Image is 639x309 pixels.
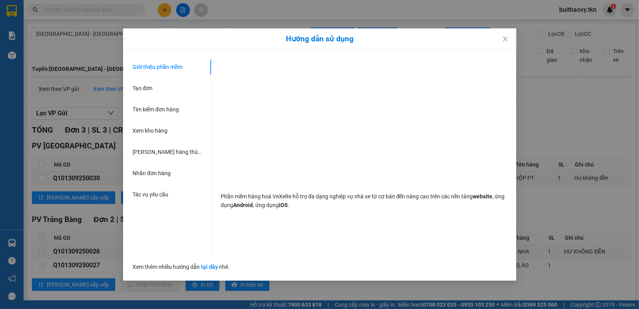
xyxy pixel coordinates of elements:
a: tại đây [201,264,218,270]
strong: website [473,193,492,200]
div: Xem thêm nhiều hướng dẫn nhé. [133,256,507,271]
p: Phần mềm hàng hoá VeXeRe hỗ trợ đa dạng nghiệp vụ nhà xe từ cơ bản đến nâng cao trên các nền tảng... [221,192,507,209]
span: [PERSON_NAME] hàng thủ công [133,149,211,155]
span: Nhãn đơn hàng [133,170,171,176]
span: Xem kho hàng [133,128,168,134]
span: Tìm kiếm đơn hàng [133,106,179,113]
span: Tạo đơn [133,85,153,91]
button: Close [494,28,516,50]
span: Tác vụ yêu cầu [133,191,168,198]
div: Hướng dẫn sử dụng [133,35,507,43]
iframe: YouTube video player [254,59,474,183]
span: Giới thiệu phần mềm [133,64,182,70]
span: close [502,36,508,42]
strong: iOS [279,202,288,208]
strong: Android [233,202,253,208]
